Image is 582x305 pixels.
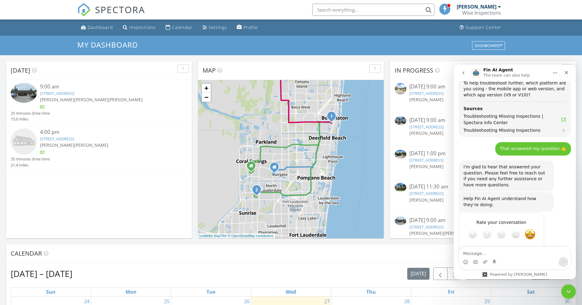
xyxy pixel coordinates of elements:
a: Sunday [45,288,57,296]
a: [DATE] 11:30 am [STREET_ADDRESS] [PERSON_NAME] [395,183,571,210]
div: Support Center [466,24,501,30]
div: [DATE] 11:30 am [409,183,557,191]
div: Margate Blvd, Margate Florida 33063 [274,167,278,170]
div: [DATE] 1:00 pm [409,150,557,157]
input: Search everything... [312,4,434,16]
a: [DATE] 9:00 am [STREET_ADDRESS] [PERSON_NAME] [395,83,571,110]
a: Zoom out [202,93,211,102]
span: Calendar [11,249,42,257]
span: In Progress [395,66,433,74]
a: [STREET_ADDRESS] [409,224,444,230]
div: Settings [209,24,227,30]
span: Map [203,66,216,74]
button: Next [447,267,462,280]
div: | [198,233,275,239]
span: [PERSON_NAME] [409,230,444,236]
div: 4:00 pm [40,128,173,136]
div: 21.4 miles [11,162,50,168]
div: 35 minutes drive time [11,156,50,162]
span: [DATE] [11,66,30,74]
img: house-placeholder-square-ca63347ab8c70e15b013bc22427d3df0f7f082c62ce06d78aee8ec4e70df452f.jpg [11,128,37,155]
h2: [DATE] – [DATE] [11,267,72,280]
img: 9342646%2Fcover_photos%2FlbpcWxN2yUUkGJpdTzQA%2Fsmall.jpg [395,117,406,125]
a: [STREET_ADDRESS] [409,124,444,130]
span: [PERSON_NAME] [74,142,108,148]
div: 15.0 miles [11,116,50,122]
a: [STREET_ADDRESS] [40,91,74,96]
span: [PERSON_NAME] [409,130,444,136]
a: [DATE] 1:00 pm [STREET_ADDRESS] [PERSON_NAME] [395,150,571,177]
img: 9367130%2Fcover_photos%2F2D06mL0zJXfsk55sPLfd%2Fsmall.jpg [395,217,406,225]
a: Zoom in [202,84,211,93]
div: Dashboard [88,24,113,30]
div: Coral Springs FL 33071 [251,166,255,169]
button: Dashboards [472,41,505,50]
iframe: Intercom live chat [561,284,576,299]
a: Wednesday [284,288,297,296]
span: [PERSON_NAME] [74,97,108,102]
div: Profile [243,24,258,30]
div: [DATE] 9:00 am [409,217,557,224]
div: 230 SW 1st St, Boca Raton, FL 33432 [331,116,335,120]
span: SPECTORA [95,3,145,16]
span: [PERSON_NAME] [409,97,444,102]
a: © MapTiler [210,234,227,238]
button: [DATE] [407,268,430,280]
a: 9:00 am [STREET_ADDRESS] [PERSON_NAME][PERSON_NAME][PERSON_NAME] 25 minutes drive time 15.0 miles [11,83,187,122]
a: 4:00 pm [STREET_ADDRESS] [PERSON_NAME][PERSON_NAME] 35 minutes drive time 21.4 miles [11,128,187,168]
div: Wise Inspections [462,10,501,16]
div: 8101 NW 59th Pl, Tamarac, FL 33321 [257,189,260,193]
a: Thursday [365,288,377,296]
a: Profile [234,22,260,33]
img: 9349836%2Fcover_photos%2FUg1GQJwb5E9toriCqf1v%2Fsmall.jpg [395,183,406,192]
a: Settings [200,22,229,33]
img: The Best Home Inspection Software - Spectora [77,3,91,16]
a: [STREET_ADDRESS] [409,157,444,163]
span: [PERSON_NAME] [108,97,143,102]
i: 2 [255,188,258,192]
button: Previous [433,267,448,280]
a: [DATE] 9:00 am [STREET_ADDRESS] [PERSON_NAME][PERSON_NAME][PERSON_NAME] [395,217,571,244]
span: [PERSON_NAME] [409,163,444,169]
span: [PERSON_NAME] [409,197,444,203]
div: Dashboards [475,43,502,48]
i: 1 [330,114,333,119]
a: Tuesday [205,288,217,296]
div: [PERSON_NAME] [457,4,496,10]
div: Calendar [172,24,193,30]
a: [STREET_ADDRESS] [409,91,444,96]
a: Inspections [120,22,158,33]
img: streetview [395,83,406,95]
span: [PERSON_NAME] [40,97,74,102]
a: [STREET_ADDRESS] [40,136,74,142]
a: SPECTORA [77,8,145,21]
span: My Dashboard [77,40,138,50]
a: Saturday [526,288,536,296]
